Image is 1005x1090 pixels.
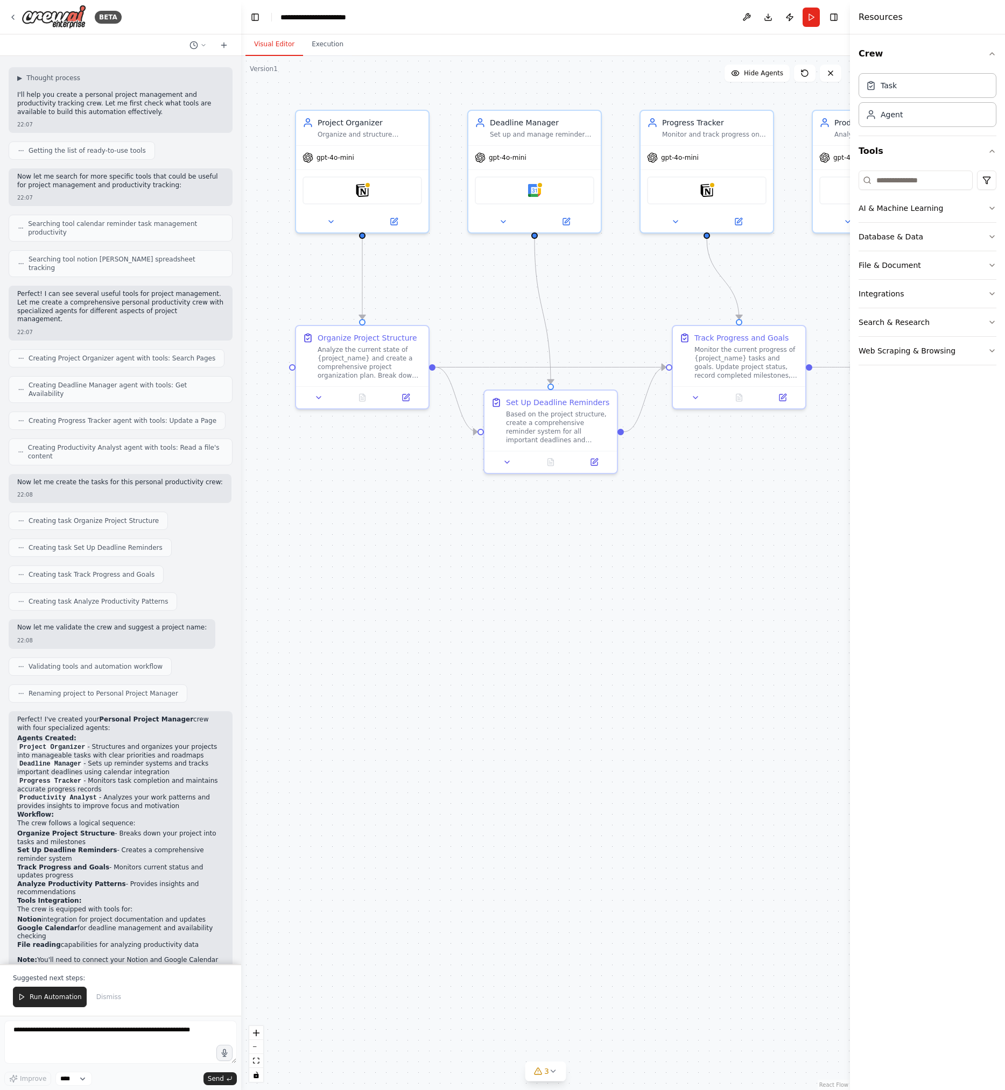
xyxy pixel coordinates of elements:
[700,184,713,197] img: Notion
[819,1082,848,1088] a: React Flow attribution
[17,916,41,923] strong: Notion
[639,110,774,233] div: Progress TrackerMonitor and track progress on {project_name} goals, update task statuses, and mai...
[17,794,224,811] li: - Analyzes your work patterns and provides insights to improve focus and motivation
[859,223,996,251] button: Database & Data
[317,153,354,162] span: gpt-4o-mini
[17,880,126,888] strong: Analyze Productivity Patterns
[249,1040,263,1054] button: zoom out
[17,624,207,632] p: Now let me validate the crew and suggest a project name:
[17,830,224,846] li: - Breaks down your project into tasks and milestones
[859,288,904,299] div: Integrations
[544,1066,549,1077] span: 3
[529,239,556,384] g: Edge from 73ceb0b0-23b1-42a0-b5c5-447ef7774b8e to 32b64775-e433-43af-a40e-8242465dbbf2
[17,830,115,837] strong: Organize Project Structure
[859,280,996,308] button: Integrations
[859,69,996,136] div: Crew
[203,1072,237,1085] button: Send
[881,109,903,120] div: Agent
[725,65,790,82] button: Hide Agents
[672,325,806,409] div: Track Progress and GoalsMonitor the current progress of {project_name} tasks and goals. Update pr...
[859,317,930,328] div: Search & Research
[525,1061,566,1081] button: 3
[26,74,80,82] span: Thought process
[528,184,541,197] img: Google Calendar
[17,478,223,487] p: Now let me create the tasks for this personal productivity crew:
[575,456,613,469] button: Open in side panel
[29,516,159,525] span: Creating task Organize Project Structure
[17,941,61,949] strong: File reading
[859,308,996,336] button: Search & Research
[701,239,744,319] g: Edge from 2c92a3d9-aca8-4a73-821d-3fceb0417f37 to 1615e08e-ffb6-41dd-977a-b824a5174aa9
[17,743,224,760] li: - Structures and organizes your projects into manageable tasks with clear priorities and roadmaps
[280,12,366,23] nav: breadcrumb
[764,391,801,404] button: Open in side panel
[17,734,76,742] strong: Agents Created:
[29,416,216,425] span: Creating Progress Tracker agent with tools: Update a Page
[17,194,224,202] div: 22:07
[662,130,767,139] div: Monitor and track progress on {project_name} goals, update task statuses, and maintain accurate r...
[661,153,699,162] span: gpt-4o-mini
[29,381,223,398] span: Creating Deadline Manager agent with tools: Get Availability
[295,325,430,409] div: Organize Project StructureAnalyze the current state of {project_name} and create a comprehensive ...
[859,194,996,222] button: AI & Machine Learning
[17,897,81,904] strong: Tools Integration:
[185,39,211,52] button: Switch to previous chat
[28,443,223,461] span: Creating Productivity Analyst agent with tools: Read a file's content
[215,39,233,52] button: Start a new chat
[859,166,996,374] div: Tools
[17,491,223,499] div: 22:08
[17,846,224,863] li: - Creates a comprehensive reminder system
[17,742,87,752] code: Project Organizer
[13,974,228,982] p: Suggested next steps:
[29,255,223,272] span: Searching tool notion [PERSON_NAME] spreadsheet tracking
[363,215,424,228] button: Open in side panel
[17,880,224,897] li: - Provides insights and recommendations
[249,1054,263,1068] button: fit view
[17,905,224,914] p: The crew is equipped with tools for:
[17,956,224,981] p: You'll need to connect your Notion and Google Calendar integrations before running the automation...
[483,390,618,474] div: Set Up Deadline RemindersBased on the project structure, create a comprehensive reminder system f...
[17,793,99,803] code: Productivity Analyst
[17,636,207,645] div: 22:08
[17,956,37,964] strong: Note:
[245,33,303,56] button: Visual Editor
[20,1074,46,1083] span: Improve
[834,117,939,128] div: Productivity Analyst
[29,354,215,363] span: Creating Project Organizer agent with tools: Search Pages
[859,345,955,356] div: Web Scraping & Browsing
[29,146,146,155] span: Getting the list of ready-to-use tools
[387,391,424,404] button: Open in side panel
[17,916,224,924] li: integration for project documentation and updates
[22,5,86,29] img: Logo
[17,811,54,818] strong: Workflow:
[17,924,78,932] strong: Google Calendar
[489,153,526,162] span: gpt-4o-mini
[17,173,224,189] p: Now let me search for more specific tools that could be useful for project management and product...
[435,362,666,373] g: Edge from 3875ce4d-c6be-4c5a-898a-addc634399a1 to 1615e08e-ffb6-41dd-977a-b824a5174aa9
[826,10,841,25] button: Hide right sidebar
[249,1026,263,1082] div: React Flow controls
[708,215,769,228] button: Open in side panel
[357,239,368,319] g: Edge from 3f4c2e85-d81d-46ed-abdc-ebf072a917a4 to 3875ce4d-c6be-4c5a-898a-addc634399a1
[506,397,609,408] div: Set Up Deadline Reminders
[17,121,224,129] div: 22:07
[96,993,121,1001] span: Dismiss
[859,11,903,24] h4: Resources
[812,110,946,233] div: Productivity AnalystAnalyze productivity patterns, identify bottlenecks and improvement opportuni...
[17,819,224,828] p: The crew follows a logical sequence:
[17,846,117,854] strong: Set Up Deadline Reminders
[859,231,923,242] div: Database & Data
[356,184,369,197] img: Notion
[303,33,352,56] button: Execution
[694,332,789,343] div: Track Progress and Goals
[624,362,666,437] g: Edge from 32b64775-e433-43af-a40e-8242465dbbf2 to 1615e08e-ffb6-41dd-977a-b824a5174aa9
[17,759,83,769] code: Deadline Manager
[29,570,154,579] span: Creating task Track Progress and Goals
[812,362,854,373] g: Edge from 1615e08e-ffb6-41dd-977a-b824a5174aa9 to f06f5860-3e07-49fc-9d89-ce64ff72c113
[30,993,82,1001] span: Run Automation
[4,1072,51,1086] button: Improve
[216,1045,233,1061] button: Click to speak your automation idea
[17,863,224,880] li: - Monitors current status and updates progress
[490,130,594,139] div: Set up and manage reminders for important deadlines, track upcoming due dates, and ensure timely ...
[295,110,430,233] div: Project OrganizerOrganize and structure personal projects by breaking them down into manageable t...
